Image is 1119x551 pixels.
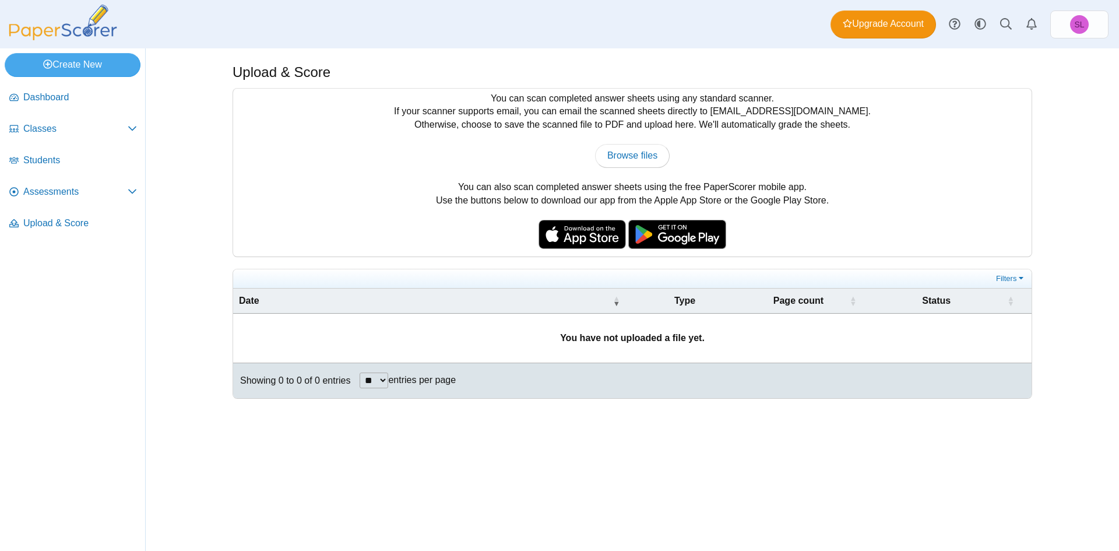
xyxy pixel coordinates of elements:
span: Type [632,294,738,307]
span: Samala Lewis [1074,20,1084,29]
a: Filters [993,273,1029,285]
span: Classes [23,122,128,135]
a: Alerts [1019,12,1044,37]
span: Dashboard [23,91,137,104]
div: You can scan completed answer sheets using any standard scanner. If your scanner supports email, ... [233,89,1032,257]
span: Date : Activate to remove sorting [613,295,620,307]
a: Create New [5,53,140,76]
img: apple-store-badge.svg [539,220,626,249]
img: PaperScorer [5,5,121,40]
a: Classes [5,115,142,143]
span: Browse files [607,150,657,160]
span: Upgrade Account [843,17,924,30]
span: Status : Activate to sort [1007,295,1014,307]
div: Showing 0 to 0 of 0 entries [233,363,350,398]
span: Page count : Activate to sort [849,295,856,307]
span: Page count [749,294,847,307]
span: Students [23,154,137,167]
span: Assessments [23,185,128,198]
a: Samala Lewis [1050,10,1109,38]
label: entries per page [388,375,456,385]
b: You have not uploaded a file yet. [560,333,705,343]
span: Status [868,294,1004,307]
a: Students [5,147,142,175]
h1: Upload & Score [233,62,330,82]
a: Browse files [595,144,670,167]
span: Date [239,294,611,307]
a: Upgrade Account [831,10,936,38]
a: Assessments [5,178,142,206]
span: Upload & Score [23,217,137,230]
a: PaperScorer [5,32,121,42]
a: Dashboard [5,84,142,112]
span: Samala Lewis [1070,15,1089,34]
img: google-play-badge.png [628,220,726,249]
a: Upload & Score [5,210,142,238]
